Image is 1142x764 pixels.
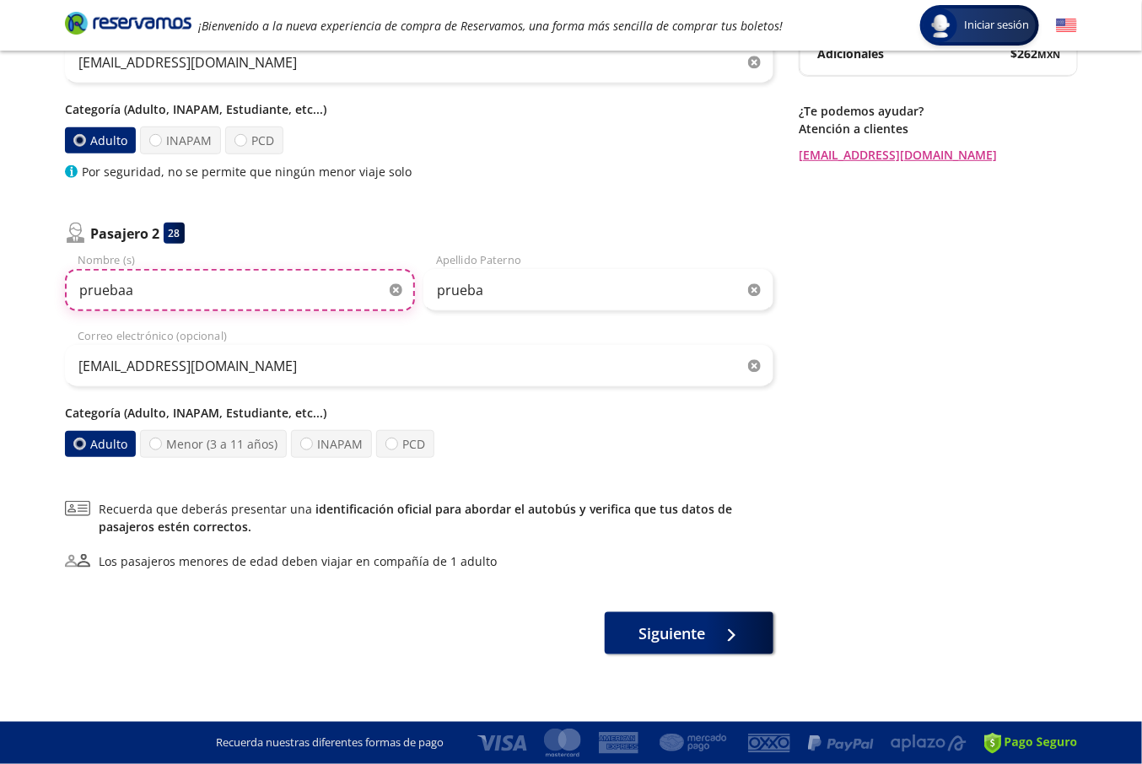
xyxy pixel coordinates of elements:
[140,126,221,154] label: INAPAM
[225,126,283,154] label: PCD
[376,430,434,458] label: PCD
[65,10,191,35] i: Brand Logo
[90,223,159,244] p: Pasajero 2
[65,404,773,422] p: Categoría (Adulto, INAPAM, Estudiante, etc...)
[639,622,706,645] span: Siguiente
[65,100,773,118] p: Categoría (Adulto, INAPAM, Estudiante, etc...)
[65,269,415,311] input: Nombre (s)
[423,269,773,311] input: Apellido Paterno
[799,102,1077,120] p: ¿Te podemos ayudar?
[64,431,136,457] label: Adulto
[64,127,136,153] label: Adulto
[198,18,783,34] em: ¡Bienvenido a la nueva experiencia de compra de Reservamos, una forma más sencilla de comprar tus...
[82,163,412,180] p: Por seguridad, no se permite que ningún menor viaje solo
[957,17,1036,34] span: Iniciar sesión
[99,501,732,535] a: identificación oficial para abordar el autobús y verifica que tus datos de pasajeros estén correc...
[65,41,773,83] input: Correo electrónico
[1037,48,1060,61] small: MXN
[1056,15,1077,36] button: English
[164,223,185,244] div: 28
[65,345,773,387] input: Correo electrónico (opcional)
[799,120,1077,137] p: Atención a clientes
[1010,45,1060,62] span: $ 262
[65,10,191,40] a: Brand Logo
[99,500,773,535] span: Recuerda que deberás presentar una
[140,430,287,458] label: Menor (3 a 11 años)
[291,430,372,458] label: INAPAM
[817,45,884,62] p: Adicionales
[605,612,773,654] button: Siguiente
[99,552,497,570] div: Los pasajeros menores de edad deben viajar en compañía de 1 adulto
[799,146,1077,164] a: [EMAIL_ADDRESS][DOMAIN_NAME]
[216,734,444,751] p: Recuerda nuestras diferentes formas de pago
